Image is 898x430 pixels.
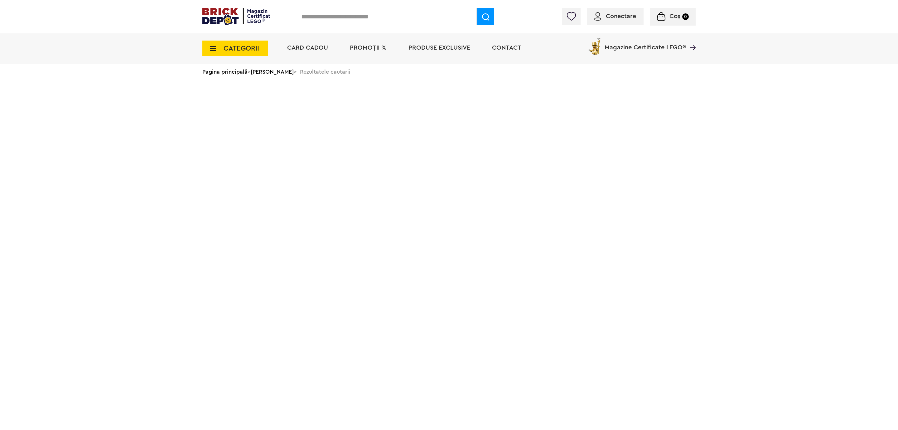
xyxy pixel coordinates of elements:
small: 0 [682,13,689,20]
span: Magazine Certificate LEGO® [605,36,686,51]
a: Magazine Certificate LEGO® [686,36,696,42]
a: Contact [492,45,521,51]
span: Coș [669,13,680,19]
span: CATEGORII [224,45,259,52]
a: Card Cadou [287,45,328,51]
a: Conectare [594,13,636,19]
div: > > Rezultatele cautarii [202,64,696,80]
a: PROMOȚII % [350,45,387,51]
a: Produse exclusive [408,45,470,51]
a: [PERSON_NAME] [251,69,294,75]
a: Pagina principală [202,69,248,75]
span: Conectare [606,13,636,19]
